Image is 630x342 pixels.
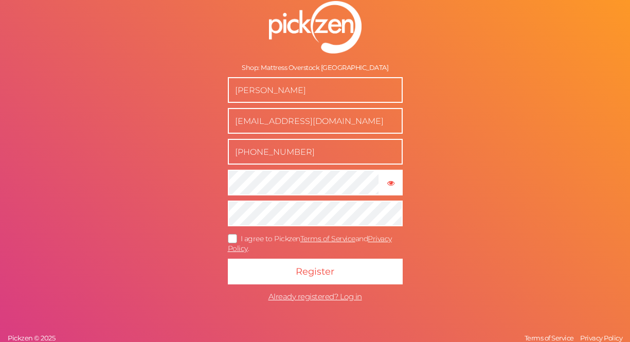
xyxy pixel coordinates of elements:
[228,64,403,72] div: Shop: Mattress Overstock [GEOGRAPHIC_DATA]
[580,334,622,342] span: Privacy Policy
[5,334,58,342] a: Pickzen © 2025
[228,234,392,253] span: I agree to Pickzen and .
[228,259,403,284] button: Register
[525,334,574,342] span: Terms of Service
[296,266,334,277] span: Register
[228,108,403,134] input: Business e-mail
[228,234,392,253] a: Privacy Policy
[228,77,403,103] input: Name
[300,234,355,243] a: Terms of Service
[228,139,403,165] input: Phone
[269,1,362,53] img: pz-logo-white.png
[522,334,577,342] a: Terms of Service
[268,292,362,301] span: Already registered? Log in
[578,334,625,342] a: Privacy Policy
